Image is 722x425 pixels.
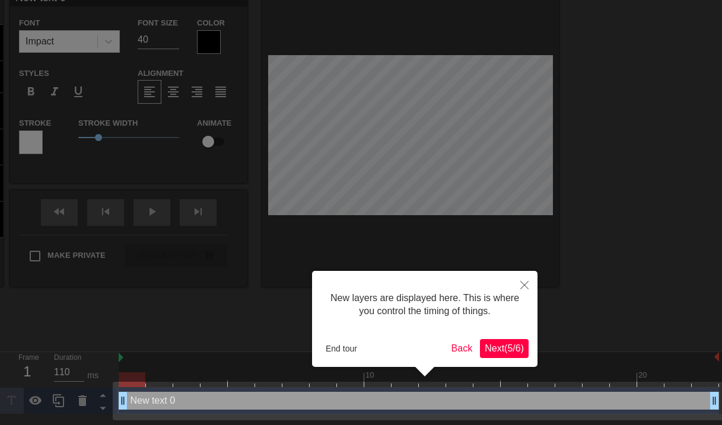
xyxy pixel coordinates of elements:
button: Close [511,271,537,298]
div: New layers are displayed here. This is where you control the timing of things. [321,280,529,330]
button: Back [447,339,478,358]
button: End tour [321,340,362,357]
button: Next [480,339,529,358]
span: Next ( 5 / 6 ) [485,343,524,353]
